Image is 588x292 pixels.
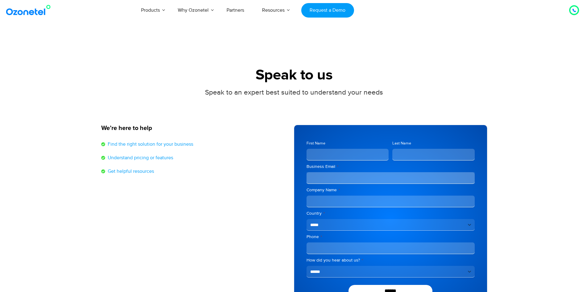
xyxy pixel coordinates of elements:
[307,210,475,217] label: Country
[205,88,383,97] span: Speak to an expert best suited to understand your needs
[106,168,154,175] span: Get helpful resources
[101,67,487,84] h1: Speak to us
[307,140,389,146] label: First Name
[301,3,354,18] a: Request a Demo
[106,140,193,148] span: Find the right solution for your business
[106,154,173,161] span: Understand pricing or features
[307,187,475,193] label: Company Name
[307,164,475,170] label: Business Email
[307,234,475,240] label: Phone
[101,125,288,131] h5: We’re here to help
[307,257,475,263] label: How did you hear about us?
[392,140,475,146] label: Last Name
